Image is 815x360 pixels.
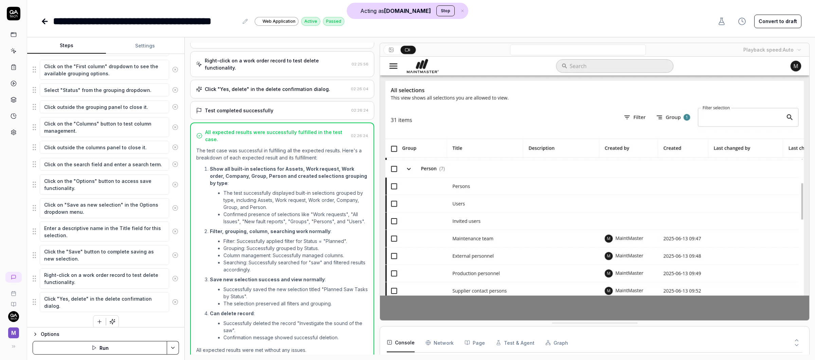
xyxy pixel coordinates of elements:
[33,83,179,97] div: Suggestions
[387,333,415,352] button: Console
[210,310,368,317] p: :
[33,174,179,195] div: Suggestions
[210,277,325,282] strong: Save new selection success and view normally
[3,285,24,296] a: Book a call with us
[205,107,273,114] div: Test completed successfully
[169,272,181,285] button: Remove step
[465,333,485,352] button: Page
[210,166,367,186] strong: Show all built-in selections for Assets, Work request, Work order, Company, Group, Person and cre...
[169,100,181,114] button: Remove step
[33,59,179,80] div: Suggestions
[169,157,181,171] button: Remove step
[33,157,179,171] div: Suggestions
[223,238,368,245] li: Filter: Successfully applied filter for Status = "Planned".
[5,272,22,283] a: New conversation
[436,5,455,16] button: Stop
[169,140,181,154] button: Remove step
[3,296,24,307] a: Documentation
[33,198,179,219] div: Suggestions
[323,17,344,26] div: Passed
[351,108,368,113] time: 02:26:24
[351,133,368,138] time: 02:26:24
[223,259,368,273] li: Searching: Successfully searched for "saw" and filtered results accordingly.
[210,165,368,187] p: :
[425,333,454,352] button: Network
[169,248,181,262] button: Remove step
[205,86,330,93] div: Click "Yes, delete" in the delete confirmation dialog.
[33,100,179,114] div: Suggestions
[210,276,368,283] p: :
[210,228,368,235] p: :
[223,286,368,300] li: Successfully saved the new selection titled "Planned Saw Tasks by Status".
[33,268,179,289] div: Suggestions
[8,311,19,322] img: 7ccf6c19-61ad-4a6c-8811-018b02a1b829.jpg
[262,18,295,24] span: Web Application
[169,178,181,191] button: Remove step
[734,15,750,28] button: View version history
[41,330,179,338] div: Options
[33,341,167,355] button: Run
[743,46,794,53] div: Playback speed:
[223,189,368,211] li: The test successfully displayed built-in selections grouped by type, including Assets, Work reque...
[196,147,368,161] p: The test case was successful in fulfilling all the expected results. Here's a breakdown of each e...
[545,333,568,352] button: Graph
[223,252,368,259] li: Column management: Successfully managed columns.
[351,87,368,91] time: 02:26:04
[205,129,348,143] div: All expected results were successfully fulfilled in the test case.
[210,228,330,234] strong: Filter, grouping, column, searching work normally
[33,140,179,154] div: Suggestions
[169,295,181,309] button: Remove step
[223,320,368,334] li: Successfully deleted the record "Investigate the sound of the saw".
[169,225,181,238] button: Remove step
[255,17,298,26] a: Web Application
[33,292,179,312] div: Suggestions
[223,300,368,307] li: The selection preserved all filters and grouping.
[106,38,185,54] button: Settings
[33,117,179,137] div: Suggestions
[169,201,181,215] button: Remove step
[496,333,535,352] button: Test & Agent
[205,57,349,71] div: Right-click on a work order record to test delete functionality.
[210,310,254,316] strong: Can delete record
[223,245,368,252] li: Grouping: Successfully grouped by Status.
[351,62,368,67] time: 02:25:56
[33,330,179,338] button: Options
[169,83,181,97] button: Remove step
[33,221,179,242] div: Suggestions
[754,15,801,28] button: Convert to draft
[33,245,179,265] div: Suggestions
[301,17,320,26] div: Active
[8,327,19,338] span: M
[223,211,368,225] li: Confirmed presence of selections like "Work requests", "All Issues", "New fault reports", "Groups...
[223,334,368,341] li: Confirmation message showed successful deletion.
[27,38,106,54] button: Steps
[169,120,181,134] button: Remove step
[3,322,24,340] button: M
[169,63,181,76] button: Remove step
[196,346,368,354] p: All expected results were met without any issues.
